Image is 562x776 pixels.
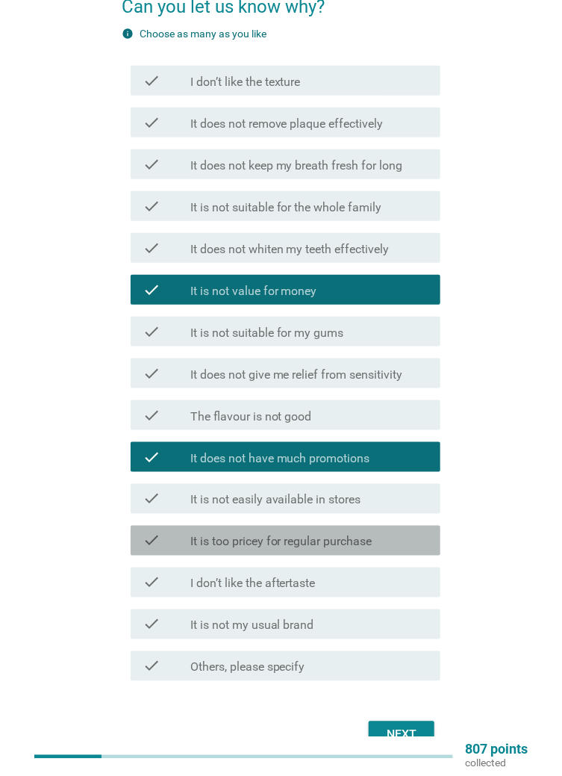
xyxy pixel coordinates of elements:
i: info [122,28,134,40]
i: check [143,490,160,508]
label: It is not my usual brand [190,618,314,633]
i: check [143,281,160,299]
i: check [143,114,160,131]
div: Next [381,726,422,744]
i: check [143,72,160,90]
i: check [143,406,160,424]
i: check [143,532,160,550]
label: Others, please specify [190,660,305,675]
label: The flavour is not good [190,409,312,424]
label: I don’t like the aftertaste [190,577,316,592]
i: check [143,239,160,257]
label: It does not whiten my teeth effectively [190,242,390,257]
label: I don’t like the texture [190,75,301,90]
label: It is not suitable for my gums [190,326,344,341]
label: It is not easily available in stores [190,493,361,508]
label: It does not give me relief from sensitivity [190,367,403,382]
label: It does not keep my breath fresh for long [190,158,403,173]
i: check [143,448,160,466]
i: check [143,364,160,382]
i: check [143,615,160,633]
label: Choose as many as you like [140,28,266,40]
i: check [143,197,160,215]
p: collected [465,757,528,770]
i: check [143,574,160,592]
i: check [143,657,160,675]
label: It does not have much promotions [190,451,370,466]
label: It is too pricey for regular purchase [190,535,372,550]
label: It is not suitable for the whole family [190,200,382,215]
label: It is not value for money [190,284,317,299]
i: check [143,155,160,173]
button: Next [369,721,434,748]
label: It does not remove plaque effectively [190,117,384,131]
p: 807 points [465,743,528,757]
i: check [143,323,160,341]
